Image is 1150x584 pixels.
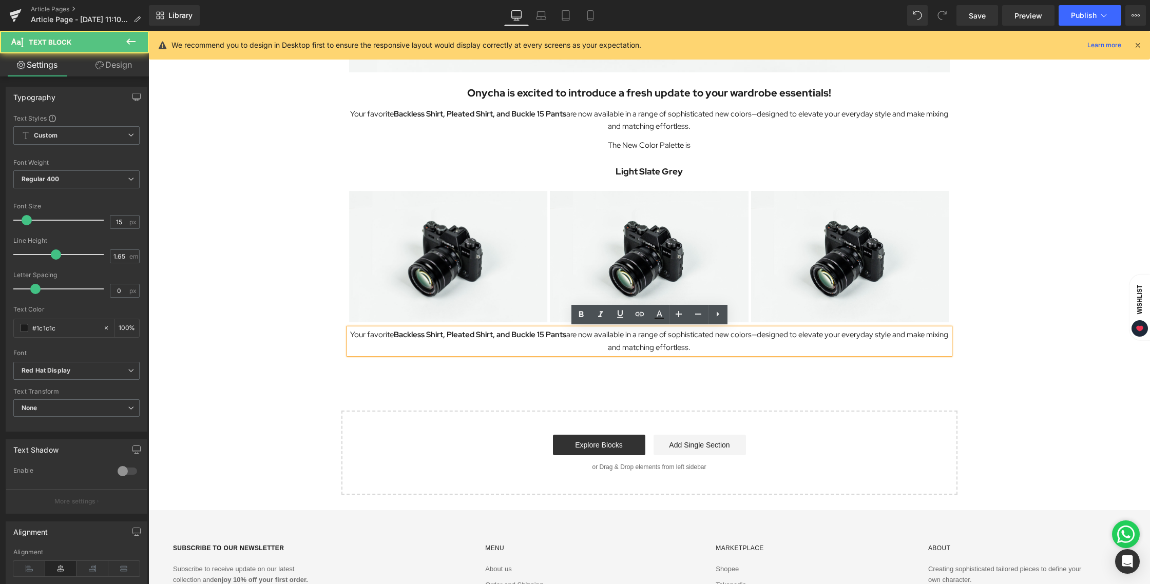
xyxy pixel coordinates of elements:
[201,133,801,148] p: Light Slate Grey
[13,203,140,210] div: Font Size
[114,319,139,337] div: %
[567,550,598,558] a: Tokopedia
[31,15,129,24] span: Article Page - [DATE] 11:10:30
[22,366,70,375] i: Red Hat Display
[129,253,138,260] span: em
[129,287,138,294] span: px
[780,512,977,522] p: About
[209,433,793,440] p: or Drag & Drop elements from left sidebar
[13,306,140,313] div: Text Color
[25,533,172,555] p: Subscribe to receive update on our latest collection and
[578,5,603,26] a: Mobile
[149,5,200,26] a: New Library
[168,11,193,20] span: Library
[13,388,140,395] div: Text Transform
[22,175,60,183] b: Regular 400
[1115,549,1140,574] div: Open Intercom Messenger
[553,5,578,26] a: Tablet
[405,404,497,424] a: Explore Blocks
[13,522,48,536] div: Alignment
[54,497,95,506] p: More settings
[171,40,641,51] p: We recommend you to design in Desktop first to ensure the responsive layout would display correct...
[969,10,986,21] span: Save
[1014,10,1042,21] span: Preview
[76,53,151,76] a: Design
[13,349,140,357] div: Font
[34,131,57,140] b: Custom
[505,404,598,424] a: Add Single Section
[1071,11,1097,20] span: Publish
[337,512,403,522] p: Menu
[1083,39,1125,51] a: Learn more
[6,489,147,513] button: More settings
[201,54,801,71] h1: Onycha is excited to introduce a fresh update to your wardrobe essentials!
[13,440,59,454] div: Text Shadow
[529,5,553,26] a: Laptop
[201,77,801,103] p: Your favorite are now available in a range of sophisticated new colors—designed to elevate your e...
[22,404,37,412] b: None
[504,5,529,26] a: Desktop
[66,545,160,553] strong: enjoy 10% off your first order.
[29,38,71,46] span: Text Block
[129,219,138,225] span: px
[13,466,107,477] div: Enable
[932,5,952,26] button: Redo
[13,114,140,122] div: Text Styles
[567,512,615,522] p: MARKETPLACE
[1002,5,1055,26] a: Preview
[245,78,418,88] strong: Backless Shirt, Pleated Shirt, and Buckle 15 Pants
[337,550,395,558] a: Order and Shipping
[567,534,590,542] a: Shopee
[1125,5,1146,26] button: More
[13,549,140,556] div: Alignment
[32,322,98,334] input: Color
[1059,5,1121,26] button: Publish
[13,237,140,244] div: Line Height
[13,271,140,279] div: Letter Spacing
[13,87,55,102] div: Typography
[25,514,136,521] strong: SUBSCRIBE TO OUR NEWSLETTER
[31,5,149,13] a: Article Pages
[780,533,977,555] p: Creating sophisticated tailored pieces to define your own character.
[201,108,801,121] p: The New Color Palette is
[907,5,928,26] button: Undo
[201,298,801,323] p: Your favorite are now available in a range of sophisticated new colors—designed to elevate your e...
[337,534,363,542] a: About us
[13,159,140,166] div: Font Weight
[245,299,418,309] strong: Backless Shirt, Pleated Shirt, and Buckle 15 Pants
